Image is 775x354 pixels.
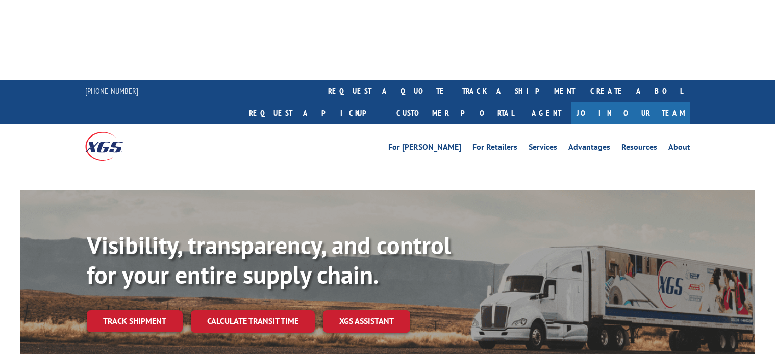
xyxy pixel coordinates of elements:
[583,80,690,102] a: Create a BOL
[388,143,461,154] a: For [PERSON_NAME]
[668,143,690,154] a: About
[621,143,657,154] a: Resources
[472,143,517,154] a: For Retailers
[529,143,557,154] a: Services
[571,102,690,124] a: Join Our Team
[521,102,571,124] a: Agent
[85,86,138,96] a: [PHONE_NUMBER]
[87,310,183,332] a: Track shipment
[191,310,315,332] a: Calculate transit time
[455,80,583,102] a: track a shipment
[87,229,451,290] b: Visibility, transparency, and control for your entire supply chain.
[389,102,521,124] a: Customer Portal
[320,80,455,102] a: request a quote
[568,143,610,154] a: Advantages
[323,310,410,332] a: XGS ASSISTANT
[241,102,389,124] a: Request a pickup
